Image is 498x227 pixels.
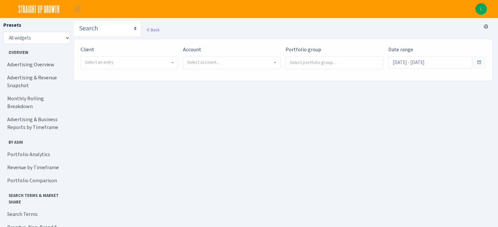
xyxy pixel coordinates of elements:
[388,46,413,54] label: Date range
[4,47,68,56] span: Overview
[3,148,69,161] a: Portfolio Analytics
[3,71,69,92] a: Advertising & Revenue Snapshot
[69,4,85,14] button: Toggle navigation
[4,137,68,145] span: By ASIN
[286,57,383,68] input: Select portfolio group...
[183,46,201,54] label: Account
[187,59,219,65] span: Select account...
[3,113,69,134] a: Advertising & Business Reports by Timeframe
[146,27,159,33] a: Back
[85,59,114,65] span: Select an entry
[475,3,487,15] a: L
[81,46,94,54] label: Client
[3,174,69,187] a: Portfolio Comparison
[3,58,69,71] a: Advertising Overview
[3,161,69,174] a: Revenue by Timeframe
[475,3,487,15] img: Lauren
[3,208,69,221] a: Search Terms
[3,92,69,113] a: Monthly Rolling Breakdown
[3,21,21,29] label: Presets
[4,190,68,205] span: Search Terms & Market Share
[286,46,321,54] label: Portfolio group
